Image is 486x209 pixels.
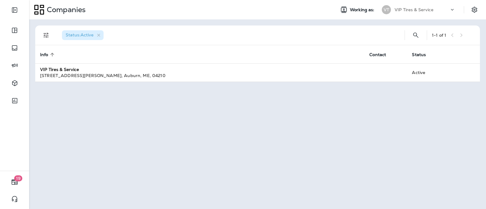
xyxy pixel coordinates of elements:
div: VT [382,5,391,14]
span: Working as: [350,7,376,12]
span: 19 [14,175,22,181]
div: Status:Active [62,30,104,40]
button: Settings [469,4,480,15]
button: 19 [6,176,23,188]
button: Expand Sidebar [6,4,23,16]
button: Search Companies [410,29,422,41]
p: Companies [44,5,86,14]
div: [STREET_ADDRESS][PERSON_NAME] , Auburn , ME , 04210 [40,72,360,79]
p: VIP Tires & Service [395,7,433,12]
span: Status [412,52,434,57]
span: Contact [369,52,386,57]
span: Status : Active [66,32,94,38]
span: Status [412,52,426,57]
td: Active [407,63,447,82]
span: Info [40,52,48,57]
button: Filters [40,29,52,41]
span: Contact [369,52,394,57]
strong: VIP Tires & Service [40,67,79,72]
div: 1 - 1 of 1 [432,33,446,38]
span: Info [40,52,56,57]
